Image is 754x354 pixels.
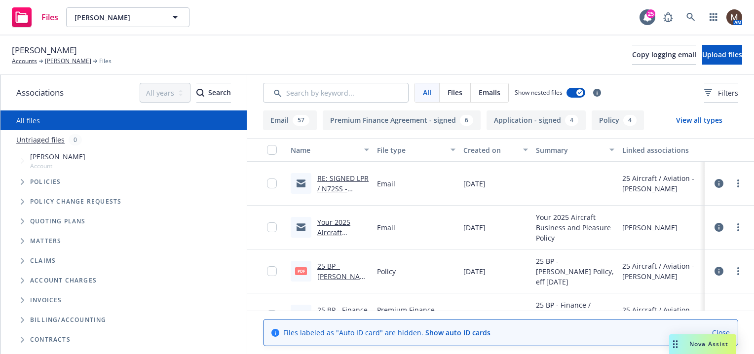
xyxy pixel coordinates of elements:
span: Contracts [30,337,71,343]
span: [PERSON_NAME] [12,44,77,57]
a: [PERSON_NAME] [45,57,91,66]
div: 25 Aircraft / Aviation - [PERSON_NAME] [622,305,701,325]
div: Drag to move [669,334,681,354]
a: Files [8,3,62,31]
a: Show auto ID cards [425,328,490,337]
button: Upload files [702,45,742,65]
div: Search [196,83,231,102]
a: Your 2025 Aircraft Business and Pleasure Policy [317,217,367,258]
span: Account [30,162,85,170]
div: Created on [463,145,517,155]
input: Search by keyword... [263,83,409,103]
span: [DATE] [463,222,486,233]
div: 25 [646,8,655,17]
span: Emails [479,87,500,98]
button: Nova Assist [669,334,736,354]
span: Email [377,178,395,189]
button: Copy logging email [632,45,696,65]
div: 25 Aircraft / Aviation - [PERSON_NAME] [622,173,701,194]
div: 4 [623,115,637,126]
span: 25 BP - Finance / NOTICE OF ACCEPTANCE [536,300,614,331]
span: Billing/Accounting [30,317,107,323]
a: more [732,265,744,277]
a: 25 BP - Finance / NOTICE OF ACCEPTANCE.pdf [317,305,368,346]
span: Files [41,13,58,21]
a: Search [681,7,701,27]
div: Linked associations [622,145,701,155]
div: Name [291,145,358,155]
a: 25 BP - [PERSON_NAME] Policy, eff [DATE].pdf [317,261,366,302]
div: [PERSON_NAME] [622,222,678,233]
a: more [732,309,744,321]
span: [DATE] [463,266,486,277]
span: Upload files [702,50,742,59]
span: Associations [16,86,64,99]
a: Switch app [704,7,723,27]
button: Name [287,138,373,162]
button: Policy [592,110,644,130]
input: Toggle Row Selected [267,222,277,232]
span: pdf [295,267,307,275]
span: Claims [30,258,56,264]
span: [PERSON_NAME] [75,12,160,23]
span: 25 BP - [PERSON_NAME] Policy, eff [DATE] [536,256,614,287]
a: Untriaged files [16,135,65,145]
span: Invoices [30,297,62,303]
span: Copy logging email [632,50,696,59]
span: Show nested files [515,88,563,97]
div: Summary [536,145,603,155]
span: Quoting plans [30,218,86,224]
img: photo [726,9,742,25]
span: Policy [377,266,396,277]
a: more [732,177,744,189]
span: Filters [718,88,738,98]
span: Nova Assist [689,340,728,348]
button: Email [263,110,317,130]
a: RE: SIGNED LPR / N72SS - CLAIM, Total Loss / Hath [PERSON_NAME] policy # SAV101016102 [317,174,369,245]
span: Policies [30,179,61,185]
span: Premium Finance Agreement - signed [377,305,455,325]
span: Account charges [30,278,97,283]
span: Files [99,57,112,66]
span: Filters [704,88,738,98]
a: more [732,221,744,233]
span: [PERSON_NAME] [30,151,85,162]
span: All [423,87,431,98]
span: Files labeled as "Auto ID card" are hidden. [283,327,490,338]
span: Email [377,222,395,233]
a: Close [712,327,730,338]
div: 57 [293,115,309,126]
span: Files [448,87,462,98]
div: File type [377,145,445,155]
span: Your 2025 Aircraft Business and Pleasure Policy [536,212,614,243]
input: Toggle Row Selected [267,310,277,320]
button: SearchSearch [196,83,231,103]
div: 25 Aircraft / Aviation - [PERSON_NAME] [622,261,701,282]
button: File type [373,138,459,162]
button: Premium Finance Agreement - signed [323,110,481,130]
input: Toggle Row Selected [267,266,277,276]
div: 6 [460,115,473,126]
button: View all types [660,110,738,130]
span: Matters [30,238,61,244]
div: Tree Example [0,149,247,310]
button: Filters [704,83,738,103]
span: [DATE] [463,178,486,189]
input: Toggle Row Selected [267,178,277,188]
div: 4 [565,115,578,126]
button: Created on [459,138,531,162]
button: Summary [532,138,618,162]
input: Select all [267,145,277,155]
button: [PERSON_NAME] [66,7,189,27]
a: Accounts [12,57,37,66]
svg: Search [196,89,204,97]
span: Policy change requests [30,199,121,205]
button: Application - signed [487,110,586,130]
a: Report a Bug [658,7,678,27]
div: 0 [69,134,82,145]
button: Linked associations [618,138,705,162]
span: [DATE] [463,310,486,320]
a: All files [16,116,40,125]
